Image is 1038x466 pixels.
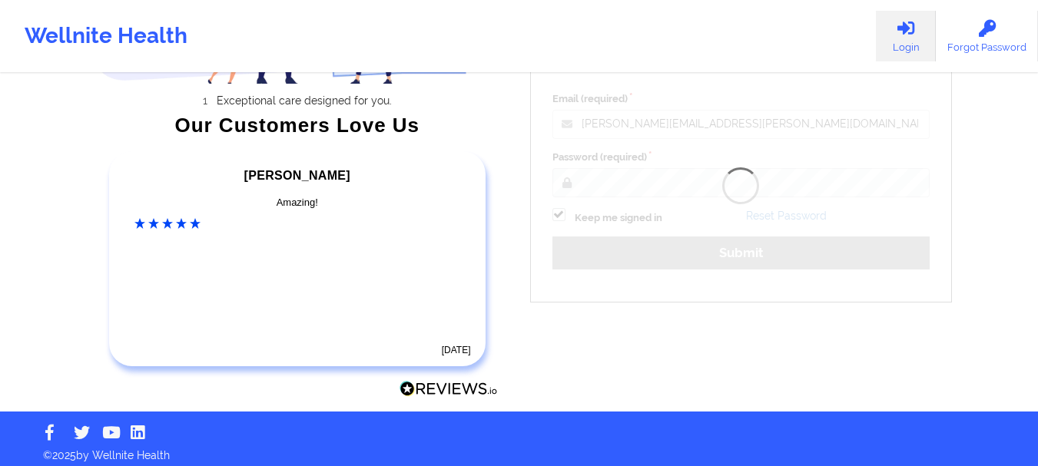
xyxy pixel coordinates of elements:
[111,94,498,107] li: Exceptional care designed for you.
[442,345,471,355] time: [DATE]
[936,11,1038,61] a: Forgot Password
[400,381,498,397] img: Reviews.io Logo
[244,169,350,182] span: [PERSON_NAME]
[97,117,498,133] div: Our Customers Love Us
[400,381,498,401] a: Reviews.io Logo
[32,437,1006,463] p: © 2025 by Wellnite Health
[134,195,460,210] div: Amazing!
[876,11,936,61] a: Login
